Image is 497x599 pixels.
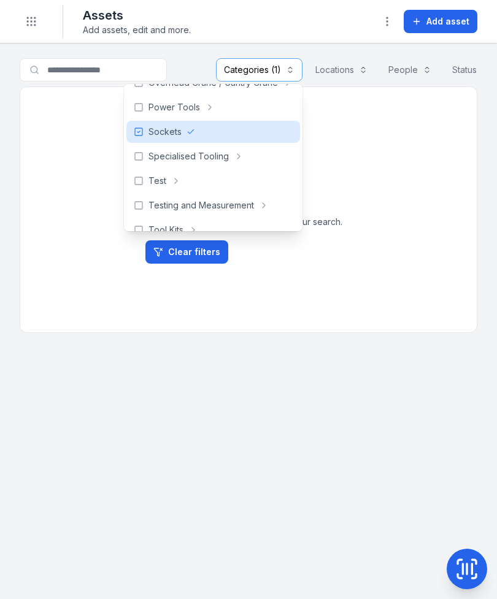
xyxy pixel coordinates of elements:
a: Clear filters [145,240,228,264]
button: Add asset [404,10,477,33]
button: Toggle navigation [20,10,43,33]
span: Tool Kits [148,224,183,236]
button: Locations [307,58,376,82]
span: Testing and Measurement [148,199,254,212]
button: People [380,58,439,82]
span: Specialised Tooling [148,150,229,162]
span: Add asset [426,15,469,28]
span: Add assets, edit and more. [83,24,191,36]
span: Sockets [148,126,182,138]
button: Categories (1) [216,58,302,82]
span: Test [148,175,166,187]
span: Power Tools [148,101,200,113]
h2: Assets [83,7,191,24]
